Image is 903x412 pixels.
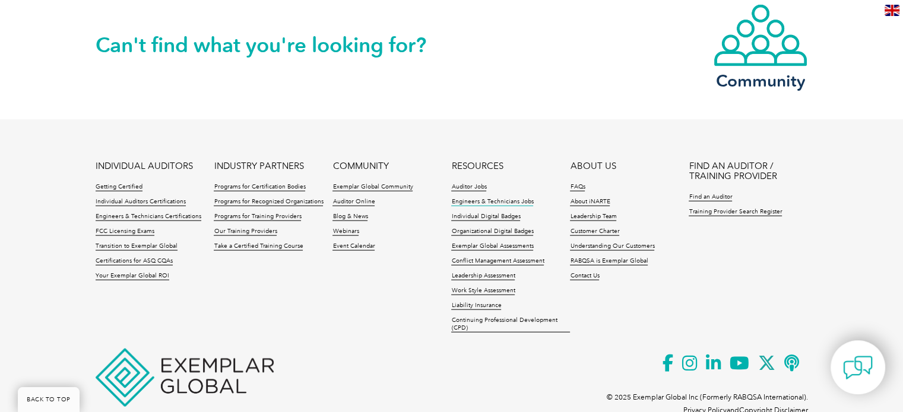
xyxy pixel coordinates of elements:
[843,353,873,382] img: contact-chat.png
[332,228,359,236] a: Webinars
[570,213,616,221] a: Leadership Team
[96,213,201,221] a: Engineers & Technicians Certifications
[96,36,452,55] h2: Can't find what you're looking for?
[332,198,375,206] a: Auditor Online
[96,242,178,251] a: Transition to Exemplar Global
[451,287,515,295] a: Work Style Assessment
[332,161,388,171] a: COMMUNITY
[96,228,154,236] a: FCC Licensing Exams
[570,272,599,280] a: Contact Us
[713,74,808,88] h3: Community
[570,242,654,251] a: Understanding Our Customers
[18,387,80,412] a: BACK TO TOP
[451,198,533,206] a: Engineers & Technicians Jobs
[570,257,648,266] a: RABQSA is Exemplar Global
[713,4,808,68] img: icon-community.webp
[451,302,501,310] a: Liability Insurance
[332,213,367,221] a: Blog & News
[96,161,193,171] a: INDIVIDUAL AUDITORS
[214,198,323,206] a: Programs for Recognized Organizations
[689,193,732,202] a: Find an Auditor
[451,213,520,221] a: Individual Digital Badges
[214,242,303,251] a: Take a Certified Training Course
[713,4,808,88] a: Community
[451,257,544,266] a: Conflict Management Assessment
[214,213,301,221] a: Programs for Training Providers
[451,317,570,333] a: Continuing Professional Development (CPD)
[96,349,274,407] img: Exemplar Global
[607,391,808,404] p: © 2025 Exemplar Global Inc (Formerly RABQSA International).
[570,161,616,171] a: ABOUT US
[332,242,375,251] a: Event Calendar
[451,161,503,171] a: RESOURCES
[96,272,169,280] a: Your Exemplar Global ROI
[570,183,585,191] a: FAQs
[96,257,173,266] a: Certifications for ASQ CQAs
[214,161,303,171] a: INDUSTRY PARTNERS
[451,242,533,251] a: Exemplar Global Assessments
[451,228,533,236] a: Organizational Digital Badges
[885,5,899,16] img: en
[689,161,807,181] a: FIND AN AUDITOR / TRAINING PROVIDER
[689,208,782,216] a: Training Provider Search Register
[214,183,305,191] a: Programs for Certification Bodies
[214,228,277,236] a: Our Training Providers
[570,198,610,206] a: About iNARTE
[96,183,142,191] a: Getting Certified
[451,272,515,280] a: Leadership Assessment
[332,183,413,191] a: Exemplar Global Community
[570,228,619,236] a: Customer Charter
[96,198,186,206] a: Individual Auditors Certifications
[451,183,486,191] a: Auditor Jobs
